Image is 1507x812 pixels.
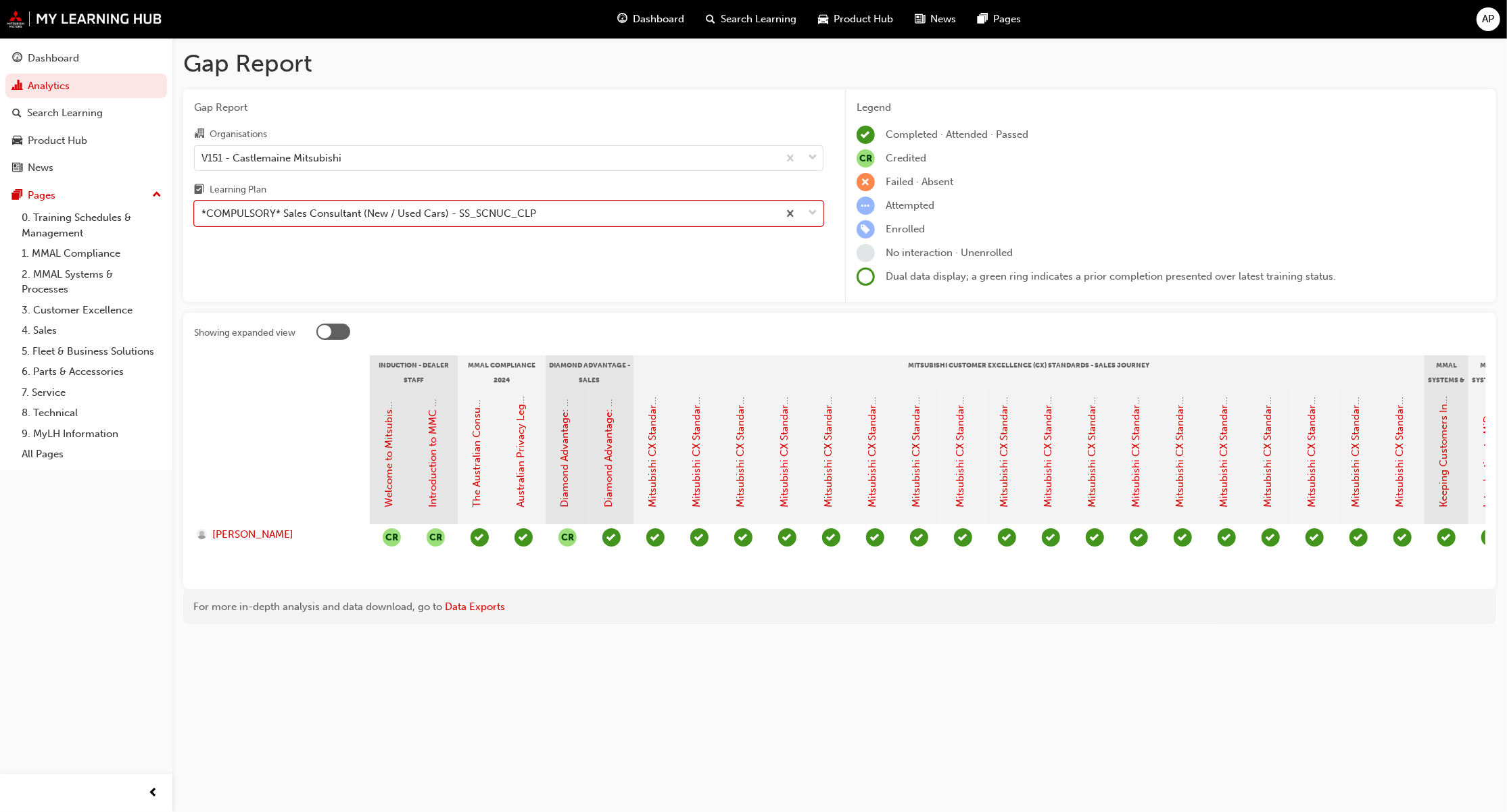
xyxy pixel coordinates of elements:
[954,528,972,547] span: learningRecordVerb_PASS-icon
[602,528,621,547] span: learningRecordVerb_PASS-icon
[458,355,546,389] div: MMAL Compliance 2024
[690,528,709,547] span: learningRecordVerb_PASS-icon
[197,527,357,542] a: [PERSON_NAME]
[16,382,167,403] a: 7. Service
[183,49,1496,78] h1: Gap Report
[633,355,1425,389] div: Mitsubishi Customer Excellence (CX) Standards - Sales Journey
[5,128,167,153] a: Product Hub
[1306,528,1324,547] span: learningRecordVerb_PASS-icon
[886,247,1013,259] span: No interaction · Unenrolled
[886,128,1028,141] span: Completed · Attended · Passed
[808,5,905,33] a: car-iconProduct Hub
[12,80,22,93] span: chart-icon
[12,162,22,174] span: news-icon
[721,11,797,27] span: Search Learning
[1174,528,1192,547] span: learningRecordVerb_PASS-icon
[194,100,823,116] span: Gap Report
[149,785,159,802] span: prev-icon
[886,176,953,188] span: Failed · Absent
[427,528,445,547] span: null-icon
[886,199,934,211] span: Attempted
[194,326,295,340] div: Showing expanded view
[994,11,1022,27] span: Pages
[210,128,267,141] div: Organisations
[978,11,988,28] span: pages-icon
[819,11,829,28] span: car-icon
[370,355,458,389] div: Induction - Dealer Staff
[383,528,401,547] button: null-icon
[734,528,752,547] span: learningRecordVerb_PASS-icon
[857,173,875,191] span: learningRecordVerb_FAIL-icon
[1086,528,1104,547] span: learningRecordVerb_PASS-icon
[646,528,665,547] span: learningRecordVerb_PASS-icon
[808,149,817,167] span: down-icon
[1130,528,1148,547] span: learningRecordVerb_PASS-icon
[998,528,1016,547] span: learningRecordVerb_PASS-icon
[707,11,716,28] span: search-icon
[857,220,875,238] span: learningRecordVerb_ENROLL-icon
[857,197,875,215] span: learningRecordVerb_ATTEMPT-icon
[1425,355,1468,389] div: MMAL Systems & Processes - Customer
[7,10,162,28] img: mmal
[915,11,926,28] span: news-icon
[618,11,628,28] span: guage-icon
[193,599,1486,615] div: For more in-depth analysis and data download, go to
[16,300,167,321] a: 3. Customer Excellence
[857,244,875,262] span: learningRecordVerb_NONE-icon
[808,205,817,222] span: down-icon
[910,528,928,547] span: learningRecordVerb_PASS-icon
[886,223,925,235] span: Enrolled
[5,101,167,126] a: Search Learning
[5,155,167,180] a: News
[16,424,167,445] a: 9. MyLH Information
[16,341,167,362] a: 5. Fleet & Business Solutions
[28,133,87,149] div: Product Hub
[16,361,167,382] a: 6. Parts & Accessories
[1262,528,1280,547] span: learningRecordVerb_PASS-icon
[5,46,167,71] a: Dashboard
[445,601,505,613] a: Data Exports
[1477,7,1500,31] button: AP
[931,11,957,27] span: News
[152,186,162,204] span: up-icon
[866,528,884,547] span: learningRecordVerb_PASS-icon
[886,270,1336,282] span: Dual data display; a green ring indicates a prior completion presented over latest training status.
[1481,528,1500,547] span: learningRecordVerb_PASS-icon
[1349,528,1368,547] span: learningRecordVerb_PASS-icon
[212,527,293,542] span: [PERSON_NAME]
[28,160,53,176] div: News
[905,5,967,33] a: news-iconNews
[12,135,22,147] span: car-icon
[558,528,577,547] span: null-icon
[5,74,167,99] a: Analytics
[28,188,55,203] div: Pages
[1393,528,1412,547] span: learningRecordVerb_PASS-icon
[886,152,926,164] span: Credited
[822,528,840,547] span: learningRecordVerb_PASS-icon
[5,183,167,208] button: Pages
[27,105,103,121] div: Search Learning
[12,53,22,65] span: guage-icon
[857,149,875,168] span: null-icon
[834,11,894,27] span: Product Hub
[778,528,796,547] span: learningRecordVerb_PASS-icon
[633,11,685,27] span: Dashboard
[857,100,1485,116] div: Legend
[210,183,266,197] div: Learning Plan
[16,264,167,300] a: 2. MMAL Systems & Processes
[201,150,341,166] div: V151 - Castlemaine Mitsubishi
[559,341,571,508] a: Diamond Advantage: Fundamentals
[12,107,22,120] span: search-icon
[603,342,615,508] a: Diamond Advantage: Sales Training
[5,43,167,183] button: DashboardAnalyticsSearch LearningProduct HubNews
[201,206,536,222] div: *COMPULSORY* Sales Consultant (New / Used Cars) - SS_SCNUC_CLP
[857,126,875,144] span: learningRecordVerb_COMPLETE-icon
[546,355,633,389] div: Diamond Advantage - Sales
[607,5,696,33] a: guage-iconDashboard
[967,5,1032,33] a: pages-iconPages
[471,528,489,547] span: learningRecordVerb_PASS-icon
[16,207,167,243] a: 0. Training Schedules & Management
